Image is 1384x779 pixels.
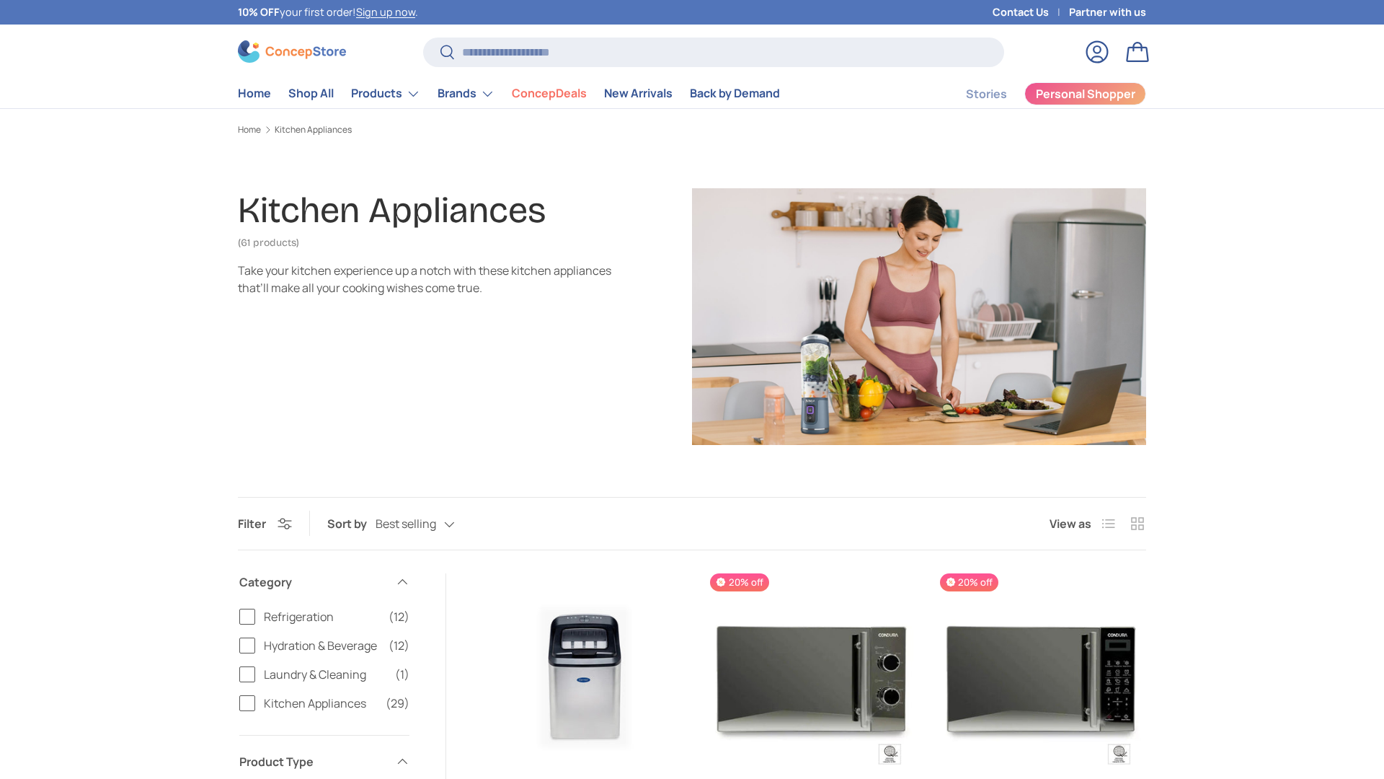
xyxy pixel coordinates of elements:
[239,573,386,591] span: Category
[238,189,546,232] h1: Kitchen Appliances
[351,79,420,108] a: Products
[376,517,436,531] span: Best selling
[966,80,1007,108] a: Stories
[288,79,334,107] a: Shop All
[238,237,299,249] span: (61 products)
[264,695,377,712] span: Kitchen Appliances
[238,4,418,20] p: your first order! .
[238,79,780,108] nav: Primary
[1024,82,1146,105] a: Personal Shopper
[710,573,768,591] span: 20% off
[238,123,1146,136] nav: Breadcrumbs
[395,666,409,683] span: (1)
[692,188,1146,445] img: Kitchen Appliances
[512,79,587,107] a: ConcepDeals
[238,516,266,532] span: Filter
[690,79,780,107] a: Back by Demand
[264,666,386,683] span: Laundry & Cleaning
[604,79,673,107] a: New Arrivals
[993,4,1069,20] a: Contact Us
[1050,515,1091,532] span: View as
[940,573,998,591] span: 20% off
[389,608,409,625] span: (12)
[264,608,380,625] span: Refrigeration
[1036,88,1135,100] span: Personal Shopper
[386,695,409,712] span: (29)
[238,40,346,63] img: ConcepStore
[342,79,429,108] summary: Products
[1069,4,1146,20] a: Partner with us
[376,511,484,537] button: Best selling
[238,79,271,107] a: Home
[931,79,1146,108] nav: Secondary
[239,556,409,608] summary: Category
[238,126,261,134] a: Home
[238,516,292,532] button: Filter
[238,5,280,19] strong: 10% OFF
[275,126,352,134] a: Kitchen Appliances
[239,753,386,770] span: Product Type
[429,79,503,108] summary: Brands
[327,515,376,532] label: Sort by
[238,262,611,296] div: Take your kitchen experience up a notch with these kitchen appliances that’ll make all your cooki...
[356,5,415,19] a: Sign up now
[438,79,494,108] a: Brands
[264,637,380,654] span: Hydration & Beverage
[389,637,409,654] span: (12)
